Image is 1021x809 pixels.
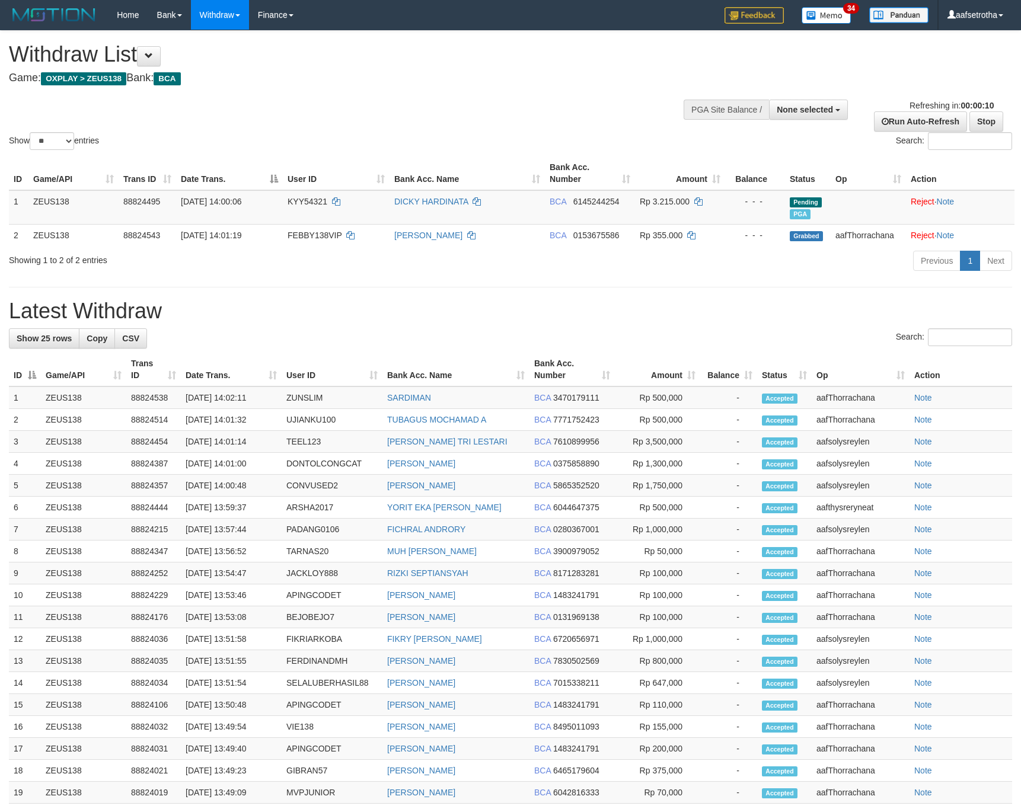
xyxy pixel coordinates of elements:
td: [DATE] 13:53:46 [181,584,282,606]
td: 88824444 [126,497,181,519]
span: [DATE] 14:01:19 [181,231,241,240]
span: Grabbed [790,231,823,241]
span: BCA [534,568,551,578]
td: APINGCODET [282,584,382,606]
td: 88824176 [126,606,181,628]
th: Bank Acc. Name: activate to sort column ascending [390,156,545,190]
td: DONTOLCONGCAT [282,453,382,475]
td: ZEUS138 [41,409,126,431]
span: BCA [534,503,551,512]
span: Accepted [762,503,797,513]
a: SARDIMAN [387,393,431,402]
td: [DATE] 13:56:52 [181,541,282,562]
span: Copy 6145244254 to clipboard [573,197,620,206]
a: Copy [79,328,115,348]
h1: Withdraw List [9,43,669,66]
span: BCA [534,437,551,446]
a: [PERSON_NAME] [387,481,455,490]
span: Accepted [762,591,797,601]
td: aafsolysreylen [812,431,910,453]
td: 14 [9,672,41,694]
a: TUBAGUS MOCHAMAD A [387,415,486,424]
a: [PERSON_NAME] [387,590,455,600]
td: Rp 500,000 [615,497,700,519]
td: 9 [9,562,41,584]
td: [DATE] 14:00:48 [181,475,282,497]
td: 7 [9,519,41,541]
span: Copy 8495011093 to clipboard [553,722,599,731]
td: [DATE] 13:51:55 [181,650,282,672]
a: [PERSON_NAME] [387,722,455,731]
td: aafthysreryneat [812,497,910,519]
input: Search: [928,328,1012,346]
td: aafsolysreylen [812,628,910,650]
th: Date Trans.: activate to sort column ascending [181,353,282,386]
label: Search: [896,328,1012,346]
td: PADANG0106 [282,519,382,541]
span: BCA [154,72,180,85]
th: ID: activate to sort column descending [9,353,41,386]
th: Game/API: activate to sort column ascending [41,353,126,386]
td: ZEUS138 [41,453,126,475]
img: Feedback.jpg [725,7,784,24]
td: [DATE] 13:59:37 [181,497,282,519]
td: ZEUS138 [41,497,126,519]
a: Note [914,766,932,775]
span: CSV [122,334,139,343]
td: - [700,628,757,650]
a: FIKRY [PERSON_NAME] [387,634,482,644]
td: Rp 800,000 [615,650,700,672]
td: [DATE] 13:49:54 [181,716,282,738]
td: · [906,224,1014,246]
td: 88824454 [126,431,181,453]
td: - [700,650,757,672]
a: Note [914,568,932,578]
th: Status [785,156,831,190]
a: RIZKI SEPTIANSYAH [387,568,468,578]
a: Stop [969,111,1003,132]
th: User ID: activate to sort column ascending [283,156,390,190]
a: [PERSON_NAME] TRI LESTARI [387,437,508,446]
a: Note [914,546,932,556]
strong: 00:00:10 [961,101,994,110]
th: ID [9,156,28,190]
span: BCA [534,656,551,666]
td: aafsolysreylen [812,475,910,497]
td: aafThorrachana [812,386,910,409]
td: 10 [9,584,41,606]
td: 88824034 [126,672,181,694]
th: Date Trans.: activate to sort column descending [176,156,283,190]
th: User ID: activate to sort column ascending [282,353,382,386]
td: [DATE] 13:50:48 [181,694,282,716]
th: Action [910,353,1012,386]
input: Search: [928,132,1012,150]
td: Rp 50,000 [615,541,700,562]
span: Accepted [762,657,797,667]
span: BCA [534,393,551,402]
span: Rp 3.215.000 [640,197,690,206]
td: TARNAS20 [282,541,382,562]
td: Rp 1,000,000 [615,628,700,650]
td: - [700,386,757,409]
td: - [700,584,757,606]
span: BCA [534,459,551,468]
td: - [700,519,757,541]
a: Note [937,231,955,240]
span: Accepted [762,525,797,535]
span: Accepted [762,394,797,404]
a: Previous [913,251,961,271]
a: [PERSON_NAME] [387,459,455,468]
td: ZEUS138 [41,562,126,584]
a: Reject [911,197,934,206]
td: aafsolysreylen [812,519,910,541]
span: Accepted [762,459,797,469]
td: BEJOBEJO7 [282,606,382,628]
th: Game/API: activate to sort column ascending [28,156,119,190]
a: FICHRAL ANDRORY [387,525,465,534]
td: - [700,431,757,453]
th: Op: activate to sort column ascending [812,353,910,386]
td: ZUNSLIM [282,386,382,409]
a: Note [914,700,932,709]
td: 2 [9,409,41,431]
th: Bank Acc. Number: activate to sort column ascending [545,156,635,190]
